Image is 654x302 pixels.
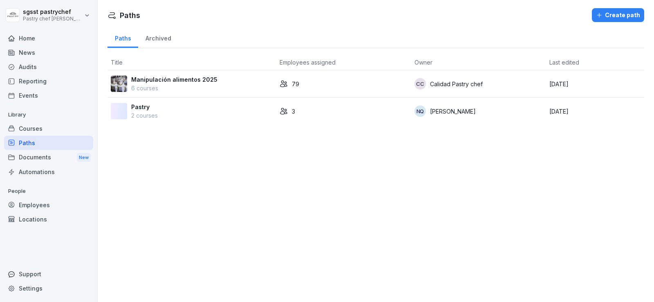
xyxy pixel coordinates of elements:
[77,153,91,162] div: New
[4,88,93,103] a: Events
[4,165,93,179] a: Automations
[111,76,127,92] img: xrig9ngccgkbh355tbuziiw7.png
[549,80,641,88] p: [DATE]
[430,80,483,88] p: Calidad Pastry chef
[414,105,426,117] div: NQ
[4,150,93,165] a: DocumentsNew
[549,107,641,116] p: [DATE]
[23,16,83,22] p: Pastry chef [PERSON_NAME] y Cocina gourmet
[131,103,158,111] p: Pastry
[592,8,644,22] button: Create path
[131,75,217,84] p: Manipulación alimentos 2025
[4,45,93,60] a: News
[120,10,140,21] h1: Paths
[4,136,93,150] a: Paths
[4,281,93,295] a: Settings
[4,185,93,198] p: People
[138,27,178,48] a: Archived
[280,59,336,66] span: Employees assigned
[4,31,93,45] a: Home
[4,150,93,165] div: Documents
[4,74,93,88] a: Reporting
[131,111,158,120] p: 2 courses
[4,198,93,212] a: Employees
[414,78,426,89] div: Cc
[108,27,138,48] a: Paths
[292,80,299,88] p: 79
[4,60,93,74] a: Audits
[23,9,83,16] p: sgsst pastrychef
[549,59,579,66] span: Last edited
[4,121,93,136] a: Courses
[4,212,93,226] a: Locations
[292,107,295,116] p: 3
[414,59,432,66] span: Owner
[4,267,93,281] div: Support
[596,11,640,20] div: Create path
[111,59,123,66] span: Title
[430,107,476,116] p: [PERSON_NAME]
[4,108,93,121] p: Library
[131,84,217,92] p: 6 courses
